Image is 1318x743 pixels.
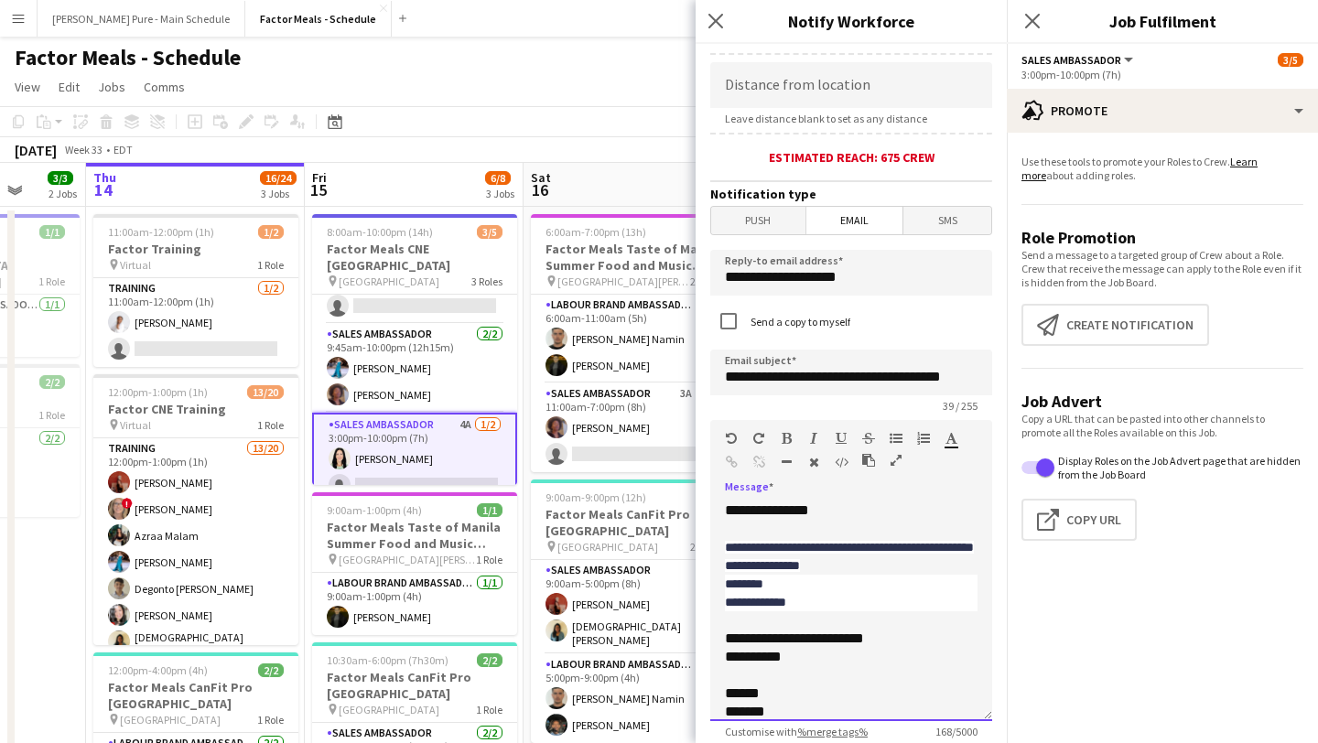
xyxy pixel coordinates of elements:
[890,453,902,468] button: Fullscreen
[120,258,151,272] span: Virtual
[486,187,514,200] div: 3 Jobs
[690,540,721,554] span: 2 Roles
[531,479,736,743] app-job-card: 9:00am-9:00pm (12h)4/4Factor Meals CanFit Pro [GEOGRAPHIC_DATA] [GEOGRAPHIC_DATA]2 RolesSales Amb...
[15,79,40,95] span: View
[557,275,690,288] span: [GEOGRAPHIC_DATA][PERSON_NAME]
[113,143,133,156] div: EDT
[309,179,327,200] span: 15
[93,278,298,367] app-card-role: Training1/211:00am-12:00pm (1h)[PERSON_NAME]
[247,385,284,399] span: 13/20
[945,431,957,446] button: Text Color
[531,654,736,743] app-card-role: Labour Brand Ambassadors2/25:00pm-9:00pm (4h)[PERSON_NAME] Namin[PERSON_NAME]
[531,560,736,654] app-card-role: Sales Ambassador2/29:00am-5:00pm (8h)[PERSON_NAME][DEMOGRAPHIC_DATA] [PERSON_NAME]
[1021,391,1303,412] h3: Job Advert
[93,401,298,417] h3: Factor CNE Training
[710,112,942,125] span: Leave distance blank to set as any distance
[917,431,930,446] button: Ordered List
[1021,412,1303,439] p: Copy a URL that can be pasted into other channels to promote all the Roles available on this Job.
[1021,227,1303,248] h3: Role Promotion
[471,275,502,288] span: 3 Roles
[903,207,991,234] span: SMS
[60,143,106,156] span: Week 33
[690,275,721,288] span: 2 Roles
[557,540,658,554] span: [GEOGRAPHIC_DATA]
[257,418,284,432] span: 1 Role
[531,214,736,472] app-job-card: 6:00am-7:00pm (13h)3/4Factor Meals Taste of Manila Summer Food and Music Festival [GEOGRAPHIC_DAT...
[1021,499,1137,541] button: Copy Url
[339,275,439,288] span: [GEOGRAPHIC_DATA]
[780,455,793,469] button: Horizontal Line
[747,315,850,328] label: Send a copy to myself
[327,653,448,667] span: 10:30am-6:00pm (7h30m)
[258,663,284,677] span: 2/2
[108,225,214,239] span: 11:00am-12:00pm (1h)
[528,179,551,200] span: 16
[921,725,992,738] span: 168 / 5000
[7,75,48,99] a: View
[312,413,517,505] app-card-role: Sales Ambassador4A1/23:00pm-10:00pm (7h)[PERSON_NAME]
[15,141,57,159] div: [DATE]
[710,725,882,738] span: Customise with
[477,653,502,667] span: 2/2
[1021,304,1209,346] button: Create notification
[120,713,221,727] span: [GEOGRAPHIC_DATA]
[49,187,77,200] div: 2 Jobs
[477,225,502,239] span: 3/5
[312,573,517,635] app-card-role: Labour Brand Ambassadors1/19:00am-1:00pm (4h)[PERSON_NAME]
[257,258,284,272] span: 1 Role
[93,374,298,645] app-job-card: 12:00pm-1:00pm (1h)13/20Factor CNE Training Virtual1 RoleTraining13/2012:00pm-1:00pm (1h)[PERSON_...
[312,492,517,635] app-job-card: 9:00am-1:00pm (4h)1/1Factor Meals Taste of Manila Summer Food and Music Festival [GEOGRAPHIC_DATA...
[1021,155,1303,182] p: Use these tools to promote your Roles to Crew. about adding roles.
[710,149,992,166] div: Estimated reach: 675 crew
[806,207,903,234] span: Email
[1007,89,1318,133] div: Promote
[93,679,298,712] h3: Factor Meals CanFit Pro [GEOGRAPHIC_DATA]
[862,431,875,446] button: Strikethrough
[725,431,738,446] button: Undo
[477,503,502,517] span: 1/1
[39,375,65,389] span: 2/2
[531,295,736,383] app-card-role: Labour Brand Ambassadors2/26:00am-11:00am (5h)[PERSON_NAME] Namin[PERSON_NAME]
[327,503,422,517] span: 9:00am-1:00pm (4h)
[711,207,805,234] span: Push
[1021,68,1303,81] div: 3:00pm-10:00pm (7h)
[531,169,551,186] span: Sat
[339,703,439,716] span: [GEOGRAPHIC_DATA]
[696,9,1007,33] h3: Notify Workforce
[38,275,65,288] span: 1 Role
[312,169,327,186] span: Fri
[93,241,298,257] h3: Factor Training
[752,431,765,446] button: Redo
[1054,454,1303,481] label: Display Roles on the Job Advert page that are hidden from the Job Board
[312,241,517,274] h3: Factor Meals CNE [GEOGRAPHIC_DATA]
[312,214,517,485] app-job-card: 8:00am-10:00pm (14h)3/5Factor Meals CNE [GEOGRAPHIC_DATA] [GEOGRAPHIC_DATA]3 RolesLabour Brand Am...
[531,241,736,274] h3: Factor Meals Taste of Manila Summer Food and Music Festival [GEOGRAPHIC_DATA]
[51,75,87,99] a: Edit
[120,418,151,432] span: Virtual
[98,79,125,95] span: Jobs
[890,431,902,446] button: Unordered List
[807,431,820,446] button: Italic
[93,214,298,367] app-job-card: 11:00am-12:00pm (1h)1/2Factor Training Virtual1 RoleTraining1/211:00am-12:00pm (1h)[PERSON_NAME]
[327,225,433,239] span: 8:00am-10:00pm (14h)
[108,385,208,399] span: 12:00pm-1:00pm (1h)
[862,453,875,468] button: Paste as plain text
[710,186,992,202] h3: Notification type
[1021,248,1303,289] p: Send a message to a targeted group of Crew about a Role. Crew that receive the message can apply ...
[260,171,297,185] span: 16/24
[1007,9,1318,33] h3: Job Fulfilment
[546,490,646,504] span: 9:00am-9:00pm (12h)
[261,187,296,200] div: 3 Jobs
[39,225,65,239] span: 1/1
[15,44,241,71] h1: Factor Meals - Schedule
[476,703,502,716] span: 1 Role
[807,455,820,469] button: Clear Formatting
[38,1,245,37] button: [PERSON_NAME] Pure - Main Schedule
[339,553,476,566] span: [GEOGRAPHIC_DATA][PERSON_NAME]
[258,225,284,239] span: 1/2
[312,519,517,552] h3: Factor Meals Taste of Manila Summer Food and Music Festival [GEOGRAPHIC_DATA]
